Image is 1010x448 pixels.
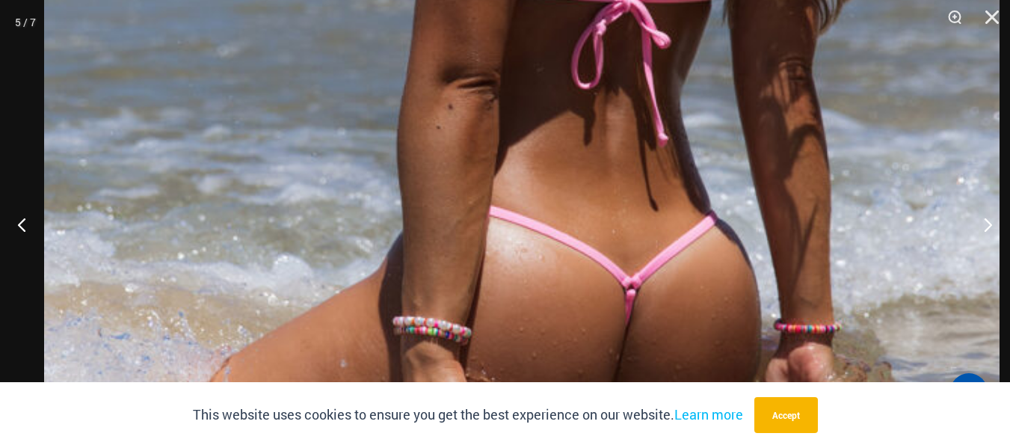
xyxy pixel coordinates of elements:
[954,187,1010,262] button: Next
[15,11,36,34] div: 5 / 7
[674,405,743,423] a: Learn more
[193,404,743,426] p: This website uses cookies to ensure you get the best experience on our website.
[754,397,818,433] button: Accept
